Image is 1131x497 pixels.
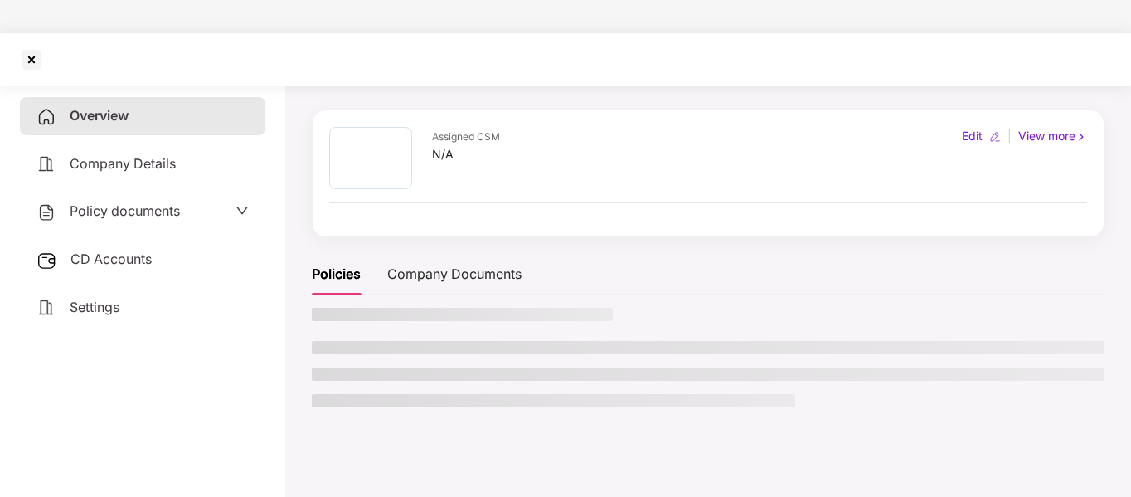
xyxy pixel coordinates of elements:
[432,145,500,163] div: N/A
[36,154,56,174] img: svg+xml;base64,PHN2ZyB4bWxucz0iaHR0cDovL3d3dy53My5vcmcvMjAwMC9zdmciIHdpZHRoPSIyNCIgaGVpZ2h0PSIyNC...
[235,204,249,217] span: down
[1075,131,1087,143] img: rightIcon
[1015,127,1090,145] div: View more
[70,155,176,172] span: Company Details
[36,251,57,270] img: svg+xml;base64,PHN2ZyB3aWR0aD0iMjUiIGhlaWdodD0iMjQiIHZpZXdCb3g9IjAgMCAyNSAyNCIgZmlsbD0ibm9uZSIgeG...
[1004,127,1015,145] div: |
[989,131,1001,143] img: editIcon
[432,129,500,145] div: Assigned CSM
[36,298,56,318] img: svg+xml;base64,PHN2ZyB4bWxucz0iaHR0cDovL3d3dy53My5vcmcvMjAwMC9zdmciIHdpZHRoPSIyNCIgaGVpZ2h0PSIyNC...
[70,107,129,124] span: Overview
[70,299,119,315] span: Settings
[36,107,56,127] img: svg+xml;base64,PHN2ZyB4bWxucz0iaHR0cDovL3d3dy53My5vcmcvMjAwMC9zdmciIHdpZHRoPSIyNCIgaGVpZ2h0PSIyNC...
[70,251,152,267] span: CD Accounts
[312,264,361,285] div: Policies
[959,127,986,145] div: Edit
[36,202,56,222] img: svg+xml;base64,PHN2ZyB4bWxucz0iaHR0cDovL3d3dy53My5vcmcvMjAwMC9zdmciIHdpZHRoPSIyNCIgaGVpZ2h0PSIyNC...
[387,264,522,285] div: Company Documents
[70,202,180,219] span: Policy documents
